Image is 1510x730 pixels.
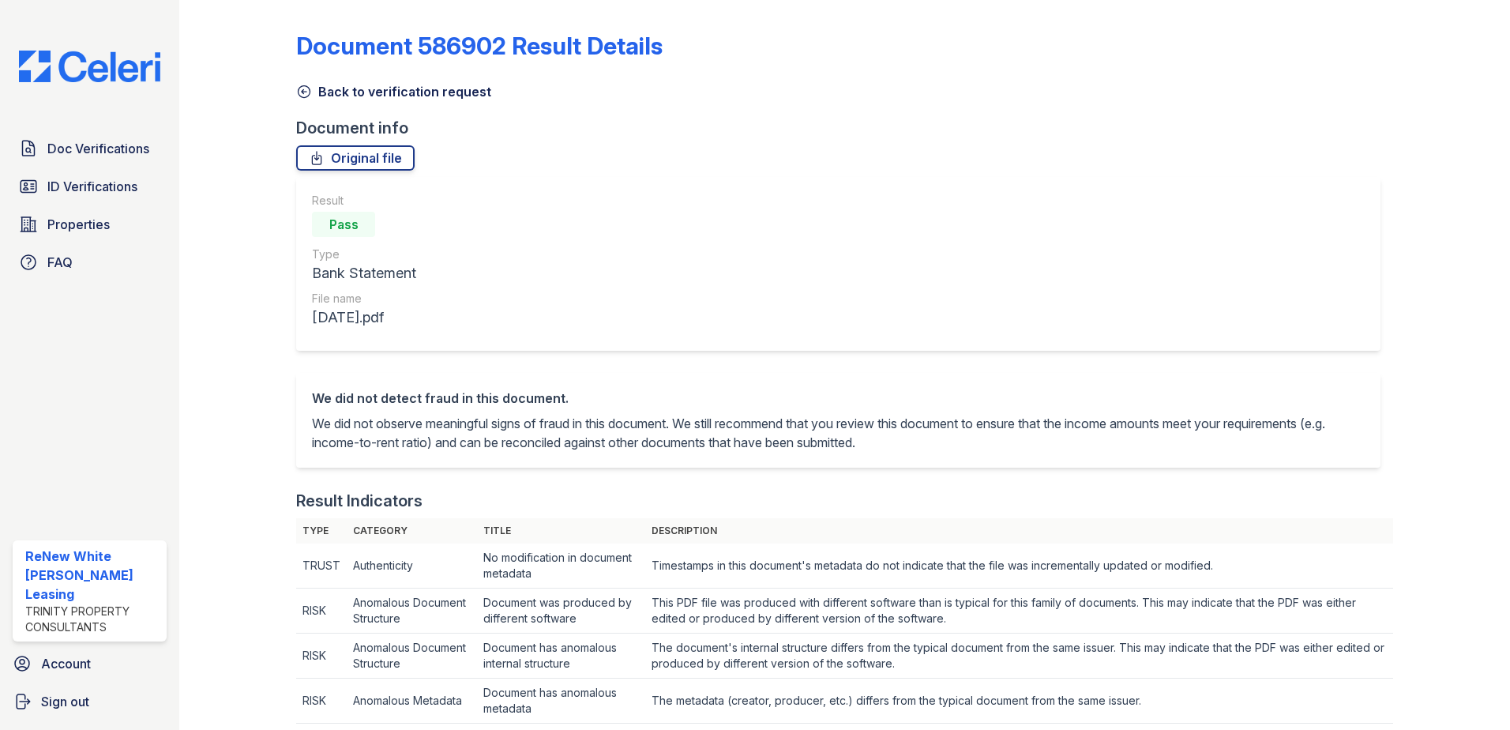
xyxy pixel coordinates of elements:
a: ID Verifications [13,171,167,202]
a: Back to verification request [296,82,491,101]
span: Doc Verifications [47,139,149,158]
div: Result [312,193,416,209]
iframe: chat widget [1444,667,1494,714]
td: Authenticity [347,544,477,589]
a: Properties [13,209,167,240]
td: Document has anomalous internal structure [477,634,645,679]
div: Document info [296,117,1393,139]
td: Timestamps in this document's metadata do not indicate that the file was incrementally updated or... [645,544,1394,589]
th: Description [645,518,1394,544]
span: ID Verifications [47,177,137,196]
th: Category [347,518,477,544]
td: Document has anomalous metadata [477,679,645,724]
td: The document's internal structure differs from the typical document from the same issuer. This ma... [645,634,1394,679]
td: Anomalous Document Structure [347,589,477,634]
td: Document was produced by different software [477,589,645,634]
span: Sign out [41,692,89,711]
td: TRUST [296,544,347,589]
div: File name [312,291,416,307]
a: Document 586902 Result Details [296,32,663,60]
div: Type [312,246,416,262]
td: RISK [296,589,347,634]
span: FAQ [47,253,73,272]
div: Result Indicators [296,490,423,512]
div: Pass [312,212,375,237]
a: Original file [296,145,415,171]
td: RISK [296,634,347,679]
div: Bank Statement [312,262,416,284]
td: Anomalous Metadata [347,679,477,724]
a: Account [6,648,173,679]
td: RISK [296,679,347,724]
td: No modification in document metadata [477,544,645,589]
th: Title [477,518,645,544]
div: Trinity Property Consultants [25,604,160,635]
div: We did not detect fraud in this document. [312,389,1365,408]
td: This PDF file was produced with different software than is typical for this family of documents. ... [645,589,1394,634]
a: Sign out [6,686,173,717]
p: We did not observe meaningful signs of fraud in this document. We still recommend that you review... [312,414,1365,452]
span: Account [41,654,91,673]
span: Properties [47,215,110,234]
td: Anomalous Document Structure [347,634,477,679]
a: FAQ [13,246,167,278]
img: CE_Logo_Blue-a8612792a0a2168367f1c8372b55b34899dd931a85d93a1a3d3e32e68fde9ad4.png [6,51,173,82]
a: Doc Verifications [13,133,167,164]
div: ReNew White [PERSON_NAME] Leasing [25,547,160,604]
th: Type [296,518,347,544]
td: The metadata (creator, producer, etc.) differs from the typical document from the same issuer. [645,679,1394,724]
div: [DATE].pdf [312,307,416,329]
